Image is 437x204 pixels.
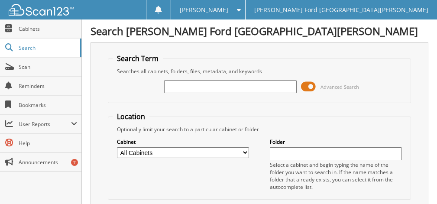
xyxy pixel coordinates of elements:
legend: Location [113,112,149,121]
span: Advanced Search [320,84,359,90]
span: Scan [19,63,77,71]
label: Cabinet [117,138,249,146]
img: scan123-logo-white.svg [9,4,74,16]
span: Bookmarks [19,101,77,109]
span: Help [19,139,77,147]
span: Reminders [19,82,77,90]
div: 7 [71,159,78,166]
span: Search [19,44,76,52]
span: User Reports [19,120,71,128]
span: [PERSON_NAME] [180,7,228,13]
legend: Search Term [113,54,163,63]
div: Select a cabinet and begin typing the name of the folder you want to search in. If the name match... [270,161,402,191]
h1: Search [PERSON_NAME] Ford [GEOGRAPHIC_DATA][PERSON_NAME] [91,24,428,38]
span: Cabinets [19,25,77,32]
div: Searches all cabinets, folders, files, metadata, and keywords [113,68,406,75]
div: Optionally limit your search to a particular cabinet or folder [113,126,406,133]
span: Announcements [19,159,77,166]
span: [PERSON_NAME] Ford [GEOGRAPHIC_DATA][PERSON_NAME] [254,7,428,13]
label: Folder [270,138,402,146]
